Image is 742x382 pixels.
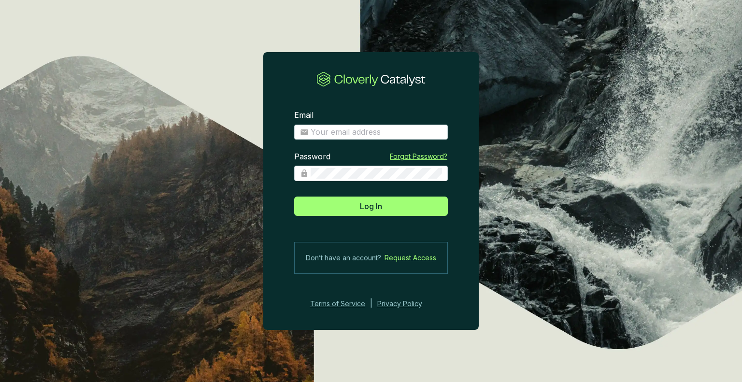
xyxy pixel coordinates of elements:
a: Privacy Policy [377,298,435,310]
a: Request Access [385,252,436,264]
label: Email [294,110,314,121]
input: Email [311,127,442,138]
button: Log In [294,197,448,216]
input: Password [311,168,442,179]
span: Don’t have an account? [306,252,381,264]
a: Forgot Password? [390,152,447,161]
a: Terms of Service [307,298,365,310]
label: Password [294,152,330,162]
span: Log In [360,200,382,212]
div: | [370,298,372,310]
